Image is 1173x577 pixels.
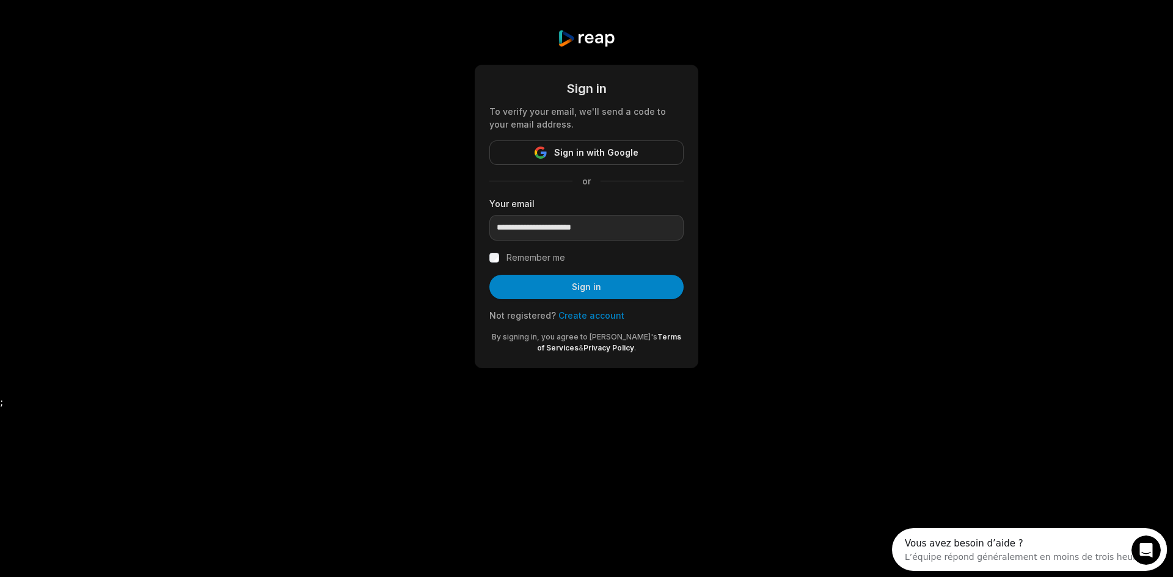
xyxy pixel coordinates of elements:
span: Sign in with Google [554,145,638,160]
img: reap [557,29,615,48]
span: By signing in, you agree to [PERSON_NAME]'s [492,332,657,341]
div: Ouvrir le Messenger Intercom [5,5,293,38]
span: or [572,175,601,187]
span: . [634,343,636,352]
a: Create account [558,310,624,321]
iframe: Intercom live chat discovery launcher [892,528,1167,571]
iframe: Intercom live chat [1131,535,1161,565]
div: L’équipe répond généralement en moins de trois heures. [13,20,257,33]
button: Sign in [489,275,684,299]
span: Not registered? [489,310,556,321]
a: Privacy Policy [583,343,634,352]
span: & [579,343,583,352]
label: Remember me [506,250,565,265]
div: Vous avez besoin d’aide ? [13,10,257,20]
a: Terms of Services [537,332,681,352]
label: Your email [489,197,684,210]
div: To verify your email, we'll send a code to your email address. [489,105,684,131]
div: Sign in [489,79,684,98]
button: Sign in with Google [489,140,684,165]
